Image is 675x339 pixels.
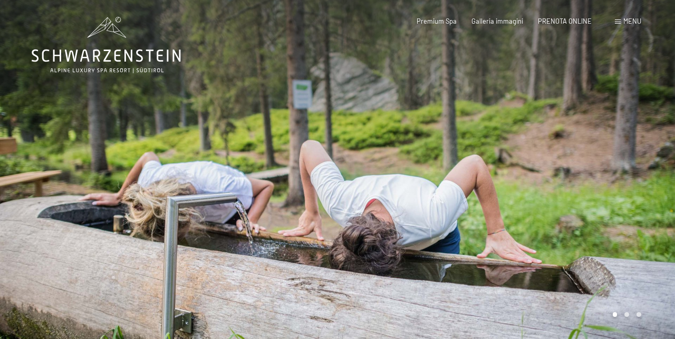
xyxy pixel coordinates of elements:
[471,17,523,25] a: Galleria immagini
[609,312,641,317] div: Carousel Pagination
[637,312,641,317] div: Carousel Page 3
[623,17,641,25] span: Menu
[538,17,592,25] a: PRENOTA ONLINE
[417,17,457,25] a: Premium Spa
[613,312,618,317] div: Carousel Page 1 (Current Slide)
[624,312,629,317] div: Carousel Page 2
